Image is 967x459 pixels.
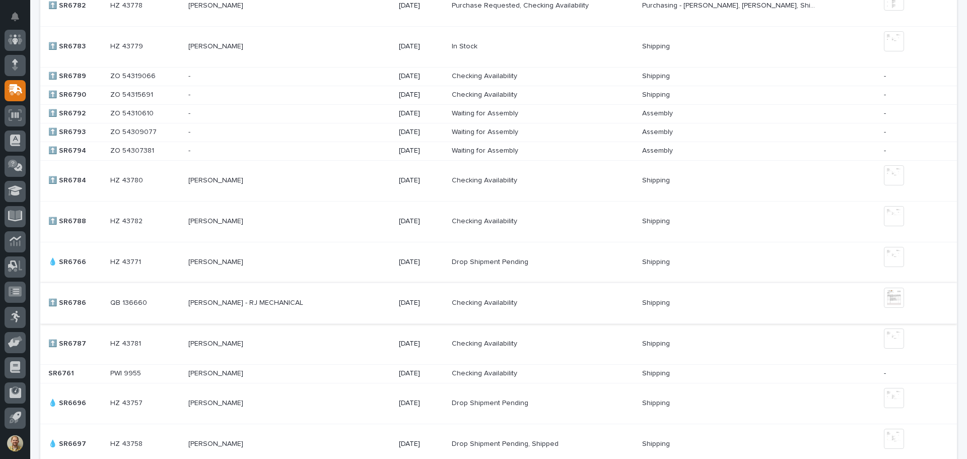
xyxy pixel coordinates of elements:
p: ⬆️ SR6783 [48,40,88,51]
p: [DATE] [399,440,444,448]
tr: ⬆️ SR6794⬆️ SR6794 ZO 54307381ZO 54307381 -- [DATE]Waiting for AssemblyWaiting for Assembly Assem... [40,142,957,160]
p: Waiting for Assembly [452,126,520,137]
p: Checking Availability [452,338,519,348]
p: Checking Availability [452,367,519,378]
tr: ⬆️ SR6788⬆️ SR6788 HZ 43782HZ 43782 [PERSON_NAME][PERSON_NAME] [DATE]Checking AvailabilityCheckin... [40,201,957,242]
p: - [188,70,192,81]
p: ZO 54319066 [110,70,158,81]
p: Checking Availability [452,89,519,99]
p: Shipping [642,256,672,267]
p: 💧 SR6696 [48,397,88,408]
p: [DATE] [399,109,444,118]
p: SR6761 [48,367,76,378]
p: Shipping [642,40,672,51]
p: [DATE] [399,147,444,155]
p: Checking Availability [452,70,519,81]
p: Checking Availability [452,297,519,307]
p: Shipping [642,338,672,348]
p: - [884,147,941,155]
tr: 💧 SR6696💧 SR6696 HZ 43757HZ 43757 [PERSON_NAME][PERSON_NAME] [DATE]Drop Shipment PendingDrop Ship... [40,383,957,424]
p: - [188,107,192,118]
tr: ⬆️ SR6786⬆️ SR6786 QB 136660QB 136660 [PERSON_NAME] - RJ MECHANICAL[PERSON_NAME] - RJ MECHANICAL ... [40,283,957,323]
p: ZO 54315691 [110,89,155,99]
tr: ⬆️ SR6790⬆️ SR6790 ZO 54315691ZO 54315691 -- [DATE]Checking AvailabilityChecking Availability Shi... [40,86,957,104]
p: [DATE] [399,42,444,51]
p: ⬆️ SR6784 [48,174,88,185]
p: Shipping [642,215,672,226]
p: Shipping [642,89,672,99]
p: Waiting for Assembly [452,145,520,155]
p: Assembly [642,126,675,137]
p: - [884,369,941,378]
tr: ⬆️ SR6793⬆️ SR6793 ZO 54309077ZO 54309077 -- [DATE]Waiting for AssemblyWaiting for Assembly Assem... [40,123,957,142]
p: Shipping [642,70,672,81]
p: [PERSON_NAME] [188,367,245,378]
p: 💧 SR6697 [48,438,88,448]
p: Drop Shipment Pending, Shipped [452,438,561,448]
p: [PERSON_NAME] [188,338,245,348]
p: ⬆️ SR6789 [48,70,88,81]
p: [DATE] [399,369,444,378]
p: Checking Availability [452,215,519,226]
p: [DATE] [399,340,444,348]
p: [DATE] [399,258,444,267]
p: [PERSON_NAME] [188,215,245,226]
tr: ⬆️ SR6787⬆️ SR6787 HZ 43781HZ 43781 [PERSON_NAME][PERSON_NAME] [DATE]Checking AvailabilityCheckin... [40,323,957,364]
p: Shipping [642,297,672,307]
p: HZ 43771 [110,256,143,267]
p: HZ 43781 [110,338,143,348]
p: [DATE] [399,2,444,10]
p: 💧 SR6766 [48,256,88,267]
p: ⬆️ SR6794 [48,145,88,155]
p: [DATE] [399,128,444,137]
button: Notifications [5,6,26,27]
tr: ⬆️ SR6789⬆️ SR6789 ZO 54319066ZO 54319066 -- [DATE]Checking AvailabilityChecking Availability Shi... [40,67,957,86]
p: [DATE] [399,299,444,307]
p: - [188,89,192,99]
p: Drop Shipment Pending [452,397,530,408]
button: users-avatar [5,433,26,454]
p: HZ 43779 [110,40,145,51]
p: [DATE] [399,217,444,226]
p: Drop Shipment Pending [452,256,530,267]
p: HZ 43758 [110,438,145,448]
p: ⬆️ SR6792 [48,107,88,118]
p: [PERSON_NAME] [188,438,245,448]
p: - [884,128,941,137]
p: [PERSON_NAME] - RJ MECHANICAL [188,297,305,307]
p: ZO 54307381 [110,145,156,155]
p: PWI 9955 [110,367,143,378]
tr: ⬆️ SR6792⬆️ SR6792 ZO 54310610ZO 54310610 -- [DATE]Waiting for AssemblyWaiting for Assembly Assem... [40,104,957,123]
p: [PERSON_NAME] [188,256,245,267]
p: In Stock [452,40,479,51]
tr: SR6761SR6761 PWI 9955PWI 9955 [PERSON_NAME][PERSON_NAME] [DATE]Checking AvailabilityChecking Avai... [40,364,957,383]
p: Waiting for Assembly [452,107,520,118]
p: ZO 54309077 [110,126,159,137]
p: Shipping [642,367,672,378]
p: [PERSON_NAME] [188,174,245,185]
p: - [188,145,192,155]
p: [DATE] [399,91,444,99]
p: [DATE] [399,72,444,81]
p: Assembly [642,107,675,118]
p: - [884,109,941,118]
p: ⬆️ SR6787 [48,338,88,348]
p: [PERSON_NAME] [188,397,245,408]
p: ⬆️ SR6793 [48,126,88,137]
p: Assembly [642,145,675,155]
div: Notifications [13,12,26,28]
p: HZ 43780 [110,174,145,185]
p: Shipping [642,397,672,408]
p: [DATE] [399,176,444,185]
p: ⬆️ SR6790 [48,89,88,99]
p: - [884,72,941,81]
p: - [884,91,941,99]
tr: ⬆️ SR6783⬆️ SR6783 HZ 43779HZ 43779 [PERSON_NAME][PERSON_NAME] [DATE]In StockIn Stock ShippingShi... [40,26,957,67]
p: Shipping [642,438,672,448]
p: ZO 54310610 [110,107,156,118]
p: QB 136660 [110,297,149,307]
p: [DATE] [399,399,444,408]
p: HZ 43757 [110,397,145,408]
p: - [188,126,192,137]
p: ⬆️ SR6788 [48,215,88,226]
